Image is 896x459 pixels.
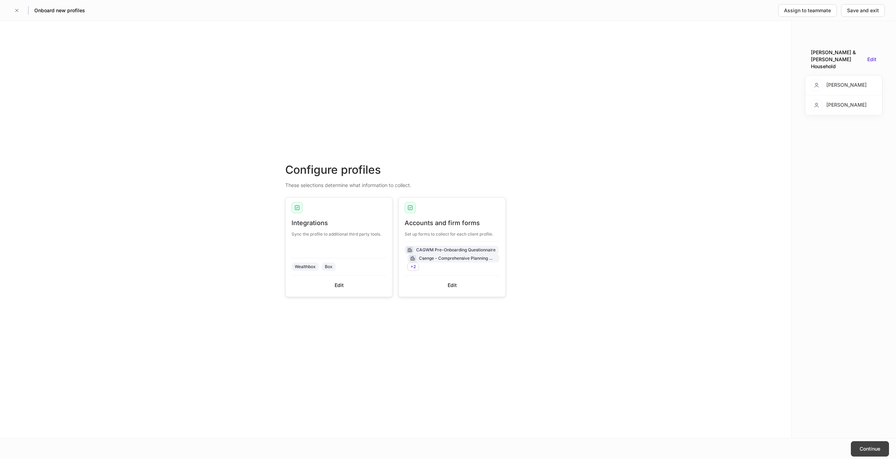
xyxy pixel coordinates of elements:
div: Edit [448,282,457,289]
div: Csenge - Comprehensive Planning Workbook [419,255,496,261]
div: Configure profiles [285,162,506,178]
div: Wealthbox [295,263,316,270]
div: [PERSON_NAME] & [PERSON_NAME] Household [811,49,864,70]
button: Assign to teammate [778,4,837,17]
div: [PERSON_NAME] [811,80,867,91]
div: Continue [860,445,880,452]
div: [PERSON_NAME] [811,100,867,111]
button: Edit [867,56,876,63]
div: These selections determine what information to collect. [285,178,506,189]
button: Edit [292,280,386,291]
h5: Onboard new profiles [34,7,85,14]
div: Edit [335,282,344,289]
button: Continue [851,441,889,457]
div: Assign to teammate [784,7,831,14]
button: Edit [405,280,499,291]
div: Save and exit [847,7,879,14]
div: CAGWM Pre-Onboarding Questionnaire [416,246,496,253]
div: Integrations [292,219,386,227]
button: Save and exit [841,4,885,17]
div: Box [325,263,332,270]
div: Sync the profile to additional third party tools. [292,227,386,237]
span: + 2 [411,264,416,269]
div: Accounts and firm forms [405,219,499,227]
div: Set up forms to collect for each client profile. [405,227,499,237]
